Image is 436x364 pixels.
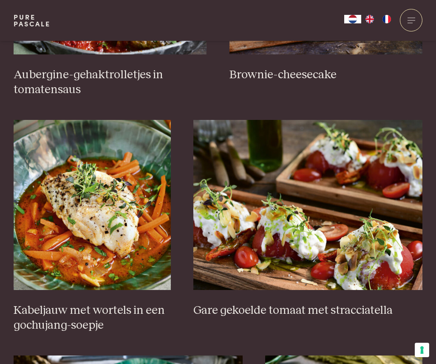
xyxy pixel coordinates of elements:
[344,15,395,23] aside: Language selected: Nederlands
[229,68,423,82] h3: Brownie-cheesecake
[14,303,171,333] h3: Kabeljauw met wortels in een gochujang-soepje
[344,15,361,23] div: Language
[14,120,171,333] a: Kabeljauw met wortels in een gochujang-soepje Kabeljauw met wortels in een gochujang-soepje
[14,120,171,290] img: Kabeljauw met wortels in een gochujang-soepje
[378,15,395,23] a: FR
[193,303,422,318] h3: Gare gekoelde tomaat met stracciatella
[361,15,378,23] a: EN
[361,15,395,23] ul: Language list
[14,14,51,27] a: PurePascale
[14,68,207,97] h3: Aubergine-gehaktrolletjes in tomatensaus
[193,120,422,318] a: Gare gekoelde tomaat met stracciatella Gare gekoelde tomaat met stracciatella
[415,343,429,357] button: Uw voorkeuren voor toestemming voor trackingtechnologieën
[193,120,422,290] img: Gare gekoelde tomaat met stracciatella
[344,15,361,23] a: NL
